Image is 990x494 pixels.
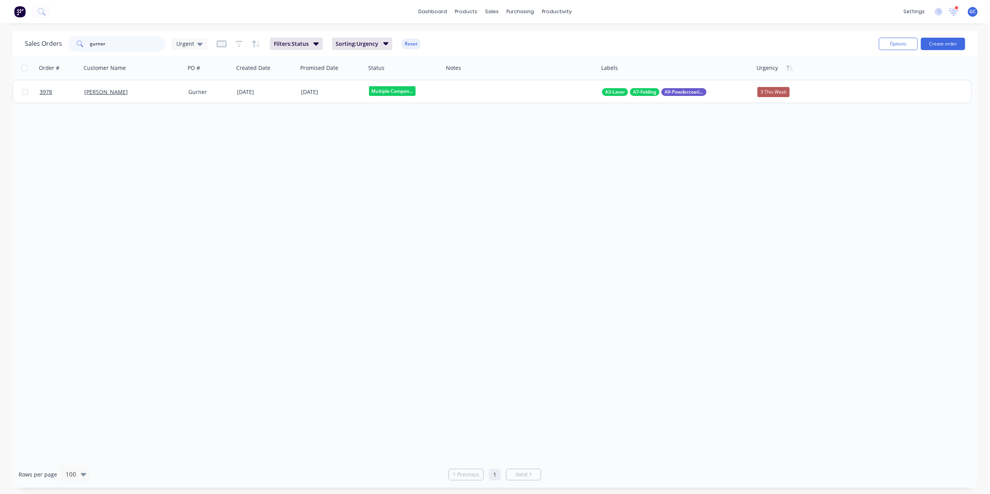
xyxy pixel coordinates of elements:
span: A7-Folding [633,88,656,96]
div: Urgency [757,64,778,72]
span: Previous [457,471,479,478]
button: Sorting:Urgency [332,38,393,50]
div: Created Date [236,64,270,72]
span: Filters: Status [274,40,309,48]
button: Reset [402,38,421,49]
span: GC [969,8,976,15]
div: productivity [538,6,576,17]
a: Next page [506,471,541,478]
div: Order # [39,64,59,72]
button: Filters:Status [270,38,323,50]
div: Customer Name [84,64,126,72]
button: Create order [921,38,965,50]
a: dashboard [414,6,451,17]
div: [DATE] [237,88,295,96]
div: [DATE] [301,87,363,97]
a: 3978 [40,80,84,104]
div: products [451,6,481,17]
img: Factory [14,6,26,17]
span: Multiple Compon... [369,86,416,96]
span: A9-Powdercoating [665,88,703,96]
div: Status [368,64,385,72]
button: Options [879,38,918,50]
h1: Sales Orders [25,40,62,47]
a: [PERSON_NAME] [84,88,128,96]
span: 3978 [40,88,52,96]
input: Search... [90,36,166,52]
div: Labels [601,64,618,72]
ul: Pagination [445,469,544,480]
div: PO # [188,64,200,72]
div: settings [900,6,929,17]
span: Sorting: Urgency [336,40,379,48]
span: Rows per page [19,471,57,478]
span: Next [516,471,528,478]
button: A3-LaserA7-FoldingA9-Powdercoating [602,88,706,96]
a: Page 1 is your current page [489,469,501,480]
a: Previous page [449,471,483,478]
span: Urgent [176,40,194,48]
div: 3 This Week [757,87,790,97]
div: purchasing [503,6,538,17]
div: Notes [446,64,461,72]
div: sales [481,6,503,17]
div: Promised Date [300,64,338,72]
div: Gurner [188,88,229,96]
span: A3-Laser [605,88,625,96]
